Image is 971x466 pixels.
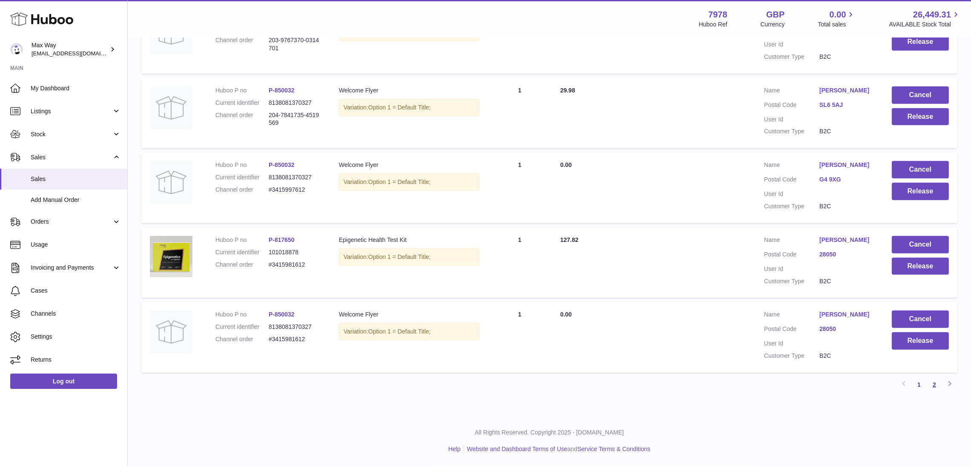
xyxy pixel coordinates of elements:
[32,50,125,57] span: [EMAIL_ADDRESS][DOMAIN_NAME]
[764,202,819,210] dt: Customer Type
[819,101,875,109] a: SL6 5AJ
[269,261,322,269] dd: #3415981612
[269,99,322,107] dd: 8138081370327
[31,241,121,249] span: Usage
[764,175,819,186] dt: Postal Code
[488,152,552,223] td: 1
[150,161,192,204] img: no-photo.jpg
[31,287,121,295] span: Cases
[150,236,192,277] img: Epigenetics-Box-Front.jpg
[150,86,192,129] img: no-photo.jpg
[819,277,875,285] dd: B2C
[31,264,112,272] span: Invoicing and Payments
[215,261,269,269] dt: Channel order
[215,86,269,95] dt: Huboo P no
[339,311,479,319] div: Welcome Flyer
[889,20,961,29] span: AVAILABLE Stock Total
[488,227,552,298] td: 1
[819,352,875,360] dd: B2C
[215,186,269,194] dt: Channel order
[339,248,479,266] div: Variation:
[699,20,728,29] div: Huboo Ref
[764,311,819,321] dt: Name
[560,87,575,94] span: 29.98
[764,40,819,49] dt: User Id
[269,111,322,127] dd: 204-7841735-4519569
[269,173,322,181] dd: 8138081370327
[764,127,819,135] dt: Customer Type
[269,248,322,256] dd: 101018878
[31,153,112,161] span: Sales
[708,9,728,20] strong: 7978
[215,111,269,127] dt: Channel order
[764,101,819,111] dt: Postal Code
[818,9,856,29] a: 0.00 Total sales
[368,328,431,335] span: Option 1 = Default Title;
[339,161,479,169] div: Welcome Flyer
[269,236,295,243] a: P-817650
[31,218,112,226] span: Orders
[31,196,121,204] span: Add Manual Order
[911,377,927,392] a: 1
[766,9,785,20] strong: GBP
[488,3,552,74] td: 3
[31,130,112,138] span: Stock
[819,127,875,135] dd: B2C
[892,108,949,126] button: Release
[488,78,552,149] td: 1
[31,310,121,318] span: Channels
[892,332,949,350] button: Release
[10,43,23,56] img: Max@LongevityBox.co.uk
[560,311,572,318] span: 0.00
[215,161,269,169] dt: Huboo P no
[339,173,479,191] div: Variation:
[150,311,192,353] img: no-photo.jpg
[32,41,108,58] div: Max Way
[368,104,431,111] span: Option 1 = Default Title;
[764,325,819,335] dt: Postal Code
[764,277,819,285] dt: Customer Type
[819,175,875,184] a: G4 9XG
[764,53,819,61] dt: Customer Type
[892,33,949,51] button: Release
[764,86,819,97] dt: Name
[764,339,819,348] dt: User Id
[764,265,819,273] dt: User Id
[764,161,819,171] dt: Name
[892,183,949,200] button: Release
[31,333,121,341] span: Settings
[215,173,269,181] dt: Current identifier
[819,53,875,61] dd: B2C
[269,36,322,52] dd: 203-9767370-0314701
[577,446,650,452] a: Service Terms & Conditions
[10,374,117,389] a: Log out
[215,99,269,107] dt: Current identifier
[560,236,579,243] span: 127.82
[269,323,322,331] dd: 8138081370327
[31,356,121,364] span: Returns
[889,9,961,29] a: 26,449.31 AVAILABLE Stock Total
[488,302,552,373] td: 1
[819,250,875,259] a: 28050
[764,250,819,261] dt: Postal Code
[761,20,785,29] div: Currency
[764,190,819,198] dt: User Id
[819,311,875,319] a: [PERSON_NAME]
[215,36,269,52] dt: Channel order
[892,258,949,275] button: Release
[913,9,951,20] span: 26,449.31
[215,248,269,256] dt: Current identifier
[269,161,295,168] a: P-850032
[339,236,479,244] div: Epigenetic Health Test Kit
[135,429,964,437] p: All Rights Reserved. Copyright 2025 - [DOMAIN_NAME]
[560,161,572,168] span: 0.00
[31,107,112,115] span: Listings
[819,86,875,95] a: [PERSON_NAME]
[339,99,479,116] div: Variation:
[819,202,875,210] dd: B2C
[764,115,819,124] dt: User Id
[368,253,431,260] span: Option 1 = Default Title;
[830,9,846,20] span: 0.00
[764,352,819,360] dt: Customer Type
[339,323,479,340] div: Variation:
